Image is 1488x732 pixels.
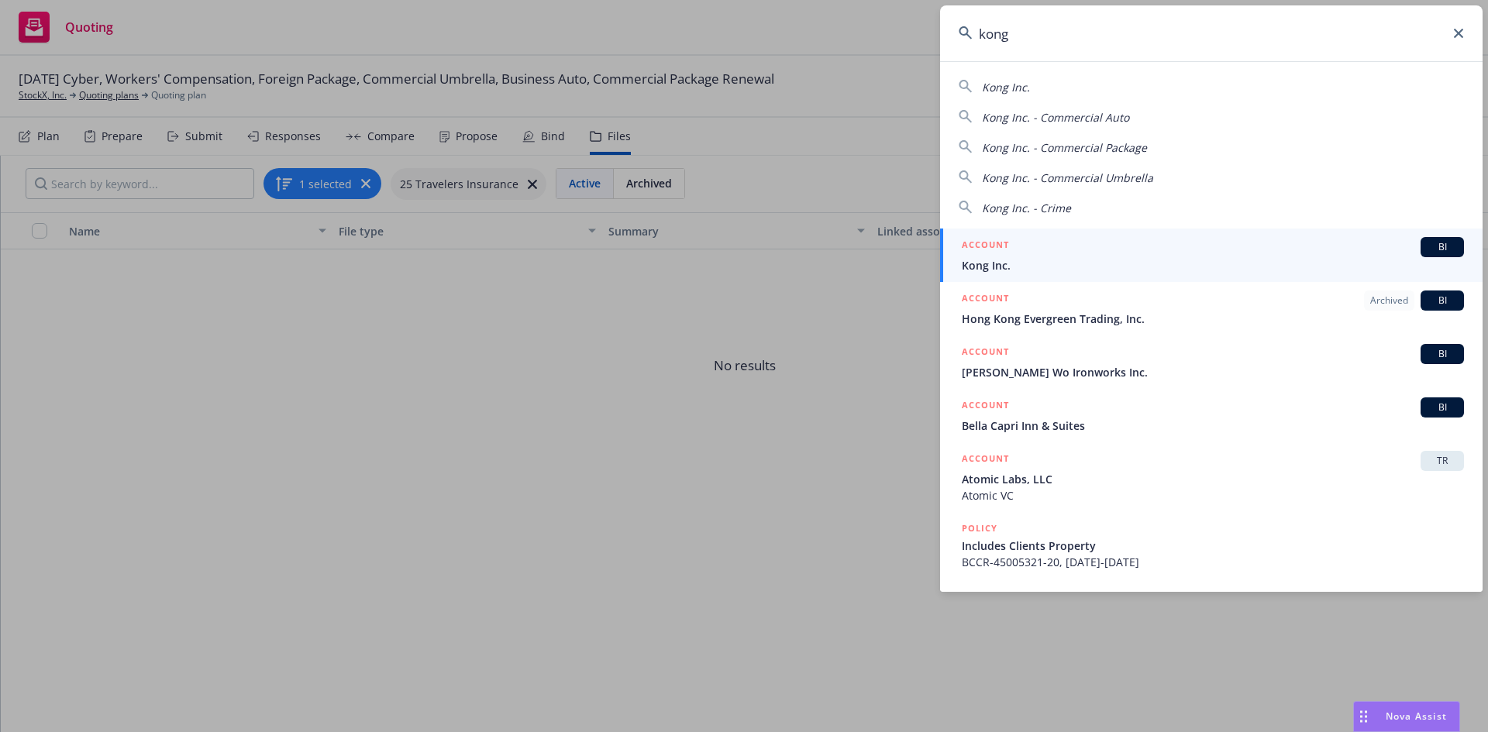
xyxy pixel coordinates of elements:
[982,201,1071,215] span: Kong Inc. - Crime
[962,237,1009,256] h5: ACCOUNT
[962,290,1009,309] h5: ACCOUNT
[940,512,1483,579] a: POLICYIncludes Clients PropertyBCCR-45005321-20, [DATE]-[DATE]
[962,344,1009,363] h5: ACCOUNT
[962,554,1464,570] span: BCCR-45005321-20, [DATE]-[DATE]
[940,282,1483,335] a: ACCOUNTArchivedBIHong Kong Evergreen Trading, Inc.
[962,587,997,603] h5: POLICY
[1427,294,1458,308] span: BI
[962,311,1464,327] span: Hong Kong Evergreen Trading, Inc.
[982,170,1153,185] span: Kong Inc. - Commercial Umbrella
[1386,710,1447,723] span: Nova Assist
[962,418,1464,434] span: Bella Capri Inn & Suites
[982,80,1030,95] span: Kong Inc.
[940,579,1483,645] a: POLICY
[1427,400,1458,414] span: BI
[962,451,1009,469] h5: ACCOUNT
[1427,347,1458,361] span: BI
[940,229,1483,282] a: ACCOUNTBIKong Inc.
[962,521,997,536] h5: POLICY
[962,397,1009,416] h5: ACCOUNT
[962,487,1464,503] span: Atomic VC
[962,471,1464,487] span: Atomic Labs, LLC
[940,442,1483,512] a: ACCOUNTTRAtomic Labs, LLCAtomic VC
[1370,294,1408,308] span: Archived
[1427,454,1458,468] span: TR
[940,335,1483,389] a: ACCOUNTBI[PERSON_NAME] Wo Ironworks Inc.
[940,5,1483,61] input: Search...
[962,364,1464,380] span: [PERSON_NAME] Wo Ironworks Inc.
[982,110,1129,125] span: Kong Inc. - Commercial Auto
[962,538,1464,554] span: Includes Clients Property
[1427,240,1458,254] span: BI
[1354,702,1373,731] div: Drag to move
[962,257,1464,273] span: Kong Inc.
[982,140,1147,155] span: Kong Inc. - Commercial Package
[940,389,1483,442] a: ACCOUNTBIBella Capri Inn & Suites
[1353,701,1460,732] button: Nova Assist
